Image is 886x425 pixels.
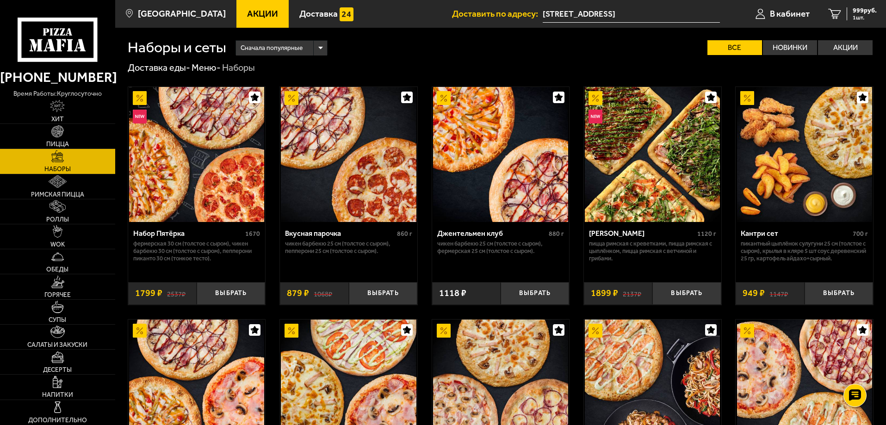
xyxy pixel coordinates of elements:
span: Роллы [46,216,69,223]
div: Наборы [222,62,255,74]
img: Новинка [133,110,147,123]
span: Римская пицца [31,191,84,198]
p: Чикен Барбекю 25 см (толстое с сыром), Пепперони 25 см (толстое с сыром). [285,240,412,255]
span: Десерты [43,367,72,373]
p: Чикен Барбекю 25 см (толстое с сыром), Фермерская 25 см (толстое с сыром). [437,240,564,255]
img: Акционный [740,324,754,338]
span: Пицца [46,141,69,148]
img: Акционный [285,91,298,105]
span: Наборы [44,166,71,172]
a: АкционныйДжентельмен клуб [432,87,570,222]
label: Все [707,40,762,55]
div: Джентельмен клуб [437,229,547,238]
label: Новинки [763,40,818,55]
input: Ваш адрес доставки [543,6,720,23]
s: 2537 ₽ [167,289,186,298]
img: Акционный [589,91,602,105]
span: 879 ₽ [287,289,309,298]
span: [GEOGRAPHIC_DATA] [138,9,226,18]
img: Акционный [437,91,451,105]
a: АкционныйКантри сет [736,87,873,222]
span: Салаты и закуски [27,342,87,348]
label: Акции [818,40,873,55]
s: 2137 ₽ [623,289,641,298]
span: 700 г [853,230,868,238]
h1: Наборы и сеты [128,40,226,55]
span: В кабинет [770,9,810,18]
button: Выбрать [197,282,265,305]
span: Доставка [299,9,338,18]
a: АкционныйНовинкаМама Миа [584,87,721,222]
img: Набор Пятёрка [129,87,264,222]
img: Акционный [740,91,754,105]
a: АкционныйВкусная парочка [280,87,417,222]
span: 999 руб. [853,7,877,14]
img: 15daf4d41897b9f0e9f617042186c801.svg [340,7,353,21]
a: Доставка еды- [128,62,190,73]
span: Напитки [42,392,73,398]
img: Акционный [133,324,147,338]
img: Вкусная парочка [281,87,416,222]
span: 1670 [245,230,260,238]
div: Кантри сет [741,229,850,238]
button: Выбрать [805,282,873,305]
img: Кантри сет [737,87,872,222]
a: АкционныйНовинкаНабор Пятёрка [128,87,266,222]
p: Фермерская 30 см (толстое с сыром), Чикен Барбекю 30 см (толстое с сыром), Пепперони Пиканто 30 с... [133,240,260,262]
button: Выбрать [652,282,721,305]
a: Меню- [192,62,221,73]
span: WOK [50,241,65,248]
img: Акционный [133,91,147,105]
div: Набор Пятёрка [133,229,243,238]
span: Супы [49,317,66,323]
span: 1120 г [697,230,716,238]
img: Джентельмен клуб [433,87,568,222]
span: Доставить по адресу: [452,9,543,18]
span: 1899 ₽ [591,289,618,298]
span: Сначала популярные [241,39,303,57]
button: Выбрать [501,282,569,305]
s: 1147 ₽ [769,289,788,298]
span: 860 г [397,230,412,238]
div: Вкусная парочка [285,229,395,238]
img: Акционный [437,324,451,338]
img: Мама Миа [585,87,720,222]
span: Горячее [44,292,71,298]
span: Хит [51,116,64,123]
span: 949 ₽ [743,289,765,298]
p: Пикантный цыплёнок сулугуни 25 см (толстое с сыром), крылья в кляре 5 шт соус деревенский 25 гр, ... [741,240,868,262]
span: 1 шт. [853,15,877,20]
p: Пицца Римская с креветками, Пицца Римская с цыплёнком, Пицца Римская с ветчиной и грибами. [589,240,716,262]
div: [PERSON_NAME] [589,229,695,238]
span: 880 г [549,230,564,238]
span: 1799 ₽ [135,289,162,298]
span: Обеды [46,266,68,273]
span: Акции [247,9,278,18]
img: Новинка [589,110,602,123]
button: Выбрать [349,282,417,305]
span: Дополнительно [28,417,87,424]
span: Чарушинская улица, 22к1 [543,6,720,23]
img: Акционный [285,324,298,338]
span: 1118 ₽ [439,289,466,298]
img: Акционный [589,324,602,338]
s: 1068 ₽ [314,289,332,298]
